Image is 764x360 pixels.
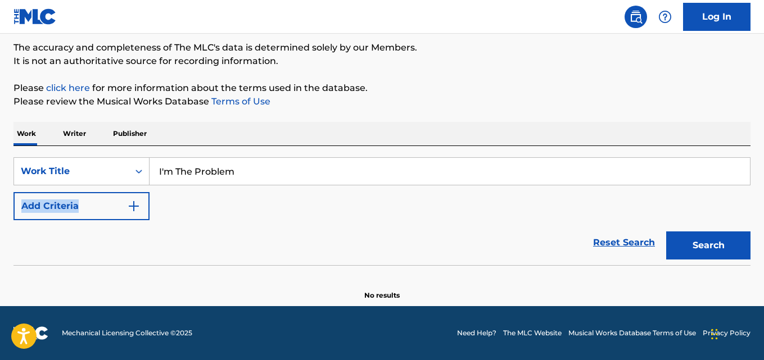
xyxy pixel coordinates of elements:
img: 9d2ae6d4665cec9f34b9.svg [127,199,141,213]
a: Log In [683,3,751,31]
form: Search Form [13,157,751,265]
span: Mechanical Licensing Collective © 2025 [62,328,192,338]
a: The MLC Website [503,328,562,338]
img: logo [13,326,48,340]
div: Work Title [21,165,122,178]
div: Help [654,6,676,28]
iframe: Chat Widget [708,306,764,360]
a: Need Help? [457,328,496,338]
img: search [629,10,643,24]
p: Writer [60,122,89,145]
p: Publisher [110,122,150,145]
a: Musical Works Database Terms of Use [568,328,696,338]
p: It is not an authoritative source for recording information. [13,54,751,68]
p: Please for more information about the terms used in the database. [13,81,751,95]
p: Work [13,122,39,145]
p: No results [364,277,400,300]
p: Please review the Musical Works Database [13,95,751,108]
a: Privacy Policy [703,328,751,338]
button: Search [666,231,751,259]
p: The accuracy and completeness of The MLC's data is determined solely by our Members. [13,41,751,54]
a: Public Search [625,6,647,28]
img: help [658,10,672,24]
div: Drag [711,317,718,351]
a: Reset Search [587,230,661,255]
a: click here [46,83,90,93]
img: MLC Logo [13,8,57,25]
a: Terms of Use [209,96,270,107]
button: Add Criteria [13,192,150,220]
